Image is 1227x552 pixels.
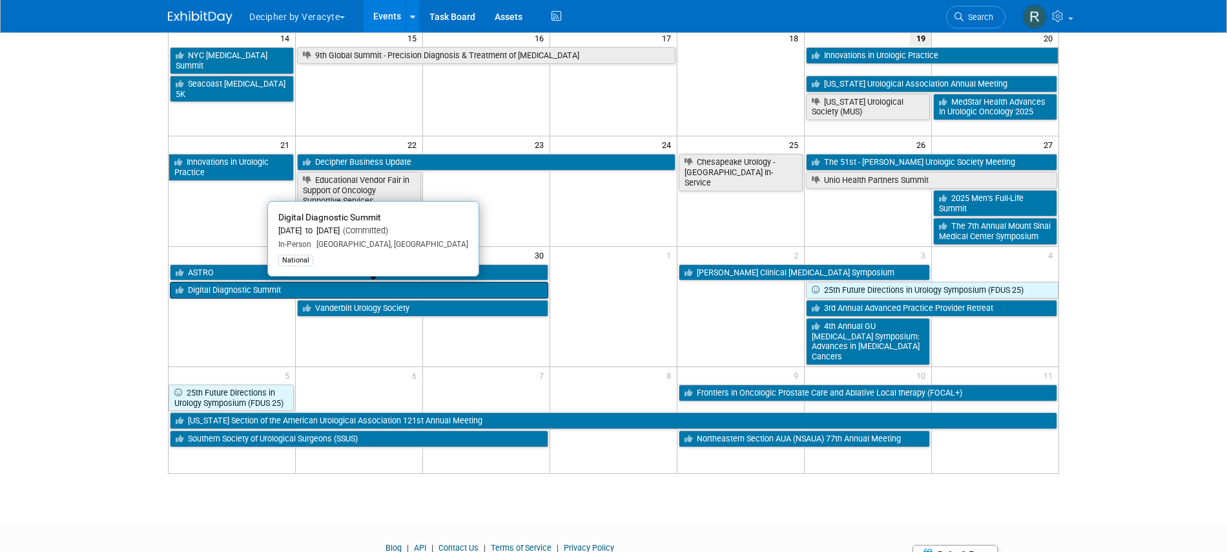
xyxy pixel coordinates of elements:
[297,47,675,64] a: 9th Global Summit - Precision Diagnosis & Treatment of [MEDICAL_DATA]
[788,30,804,46] span: 18
[297,172,421,209] a: Educational Vendor Fair in Support of Oncology Supportive Services
[170,430,548,447] a: Southern Society of Urological Surgeons (SSUS)
[806,47,1058,64] a: Innovations in Urologic Practice
[411,367,422,383] span: 6
[279,30,295,46] span: 14
[170,264,548,281] a: ASTRO
[1022,5,1047,29] img: Ryen MacDonald
[933,94,1057,120] a: MedStar Health Advances in Urologic Oncology 2025
[311,240,468,249] span: [GEOGRAPHIC_DATA], [GEOGRAPHIC_DATA]
[661,30,677,46] span: 17
[278,226,468,237] div: [DATE] to [DATE]
[538,367,550,383] span: 7
[278,240,311,249] span: In-Person
[279,136,295,153] span: 21
[533,136,550,153] span: 23
[933,218,1057,244] a: The 7th Annual Mount Sinai Medical Center Symposium
[920,247,931,263] span: 3
[284,367,295,383] span: 5
[792,247,804,263] span: 2
[1042,367,1058,383] span: 11
[170,282,548,299] a: Digital Diagnostic Summit
[297,300,548,317] a: Vanderbilt Urology Society
[806,282,1058,299] a: 25th Future Directions in Urology Symposium (FDUS 25)
[806,94,930,120] a: [US_STATE] Urological Society (MUS)
[806,154,1057,171] a: The 51st - [PERSON_NAME] Urologic Society Meeting
[533,247,550,263] span: 30
[661,136,677,153] span: 24
[788,136,804,153] span: 25
[1042,136,1058,153] span: 27
[679,385,1057,401] a: Frontiers in Oncologic Prostate Care and Ablative Local therapy (FOCAL+)
[278,212,381,222] span: Digital Diagnostic Summit
[915,136,931,153] span: 26
[665,367,677,383] span: 8
[170,47,294,74] a: NYC [MEDICAL_DATA] Summit
[679,264,930,281] a: [PERSON_NAME] Clinical [MEDICAL_DATA] Symposium
[168,11,232,24] img: ExhibitDay
[340,226,388,235] span: (Committed)
[915,367,931,383] span: 10
[533,30,550,46] span: 16
[297,154,675,171] a: Decipher Business Update
[806,76,1057,92] a: [US_STATE] Urological Association Annual Meeting
[806,172,1057,189] a: Unio Health Partners Summit
[910,30,931,46] span: 19
[933,190,1057,217] a: 2025 Men’s Full-Life Summit
[406,30,422,46] span: 15
[278,255,313,266] div: National
[679,154,803,191] a: Chesapeake Urology - [GEOGRAPHIC_DATA] In-Service
[665,247,677,263] span: 1
[792,367,804,383] span: 9
[406,136,422,153] span: 22
[806,318,930,365] a: 4th Annual GU [MEDICAL_DATA] Symposium: Advances in [MEDICAL_DATA] Cancers
[806,300,1057,317] a: 3rd Annual Advanced Practice Provider Retreat
[964,12,993,22] span: Search
[170,412,1057,429] a: [US_STATE] Section of the American Urological Association 121st Annual Meeting
[1047,247,1058,263] span: 4
[169,154,294,180] a: Innovations in Urologic Practice
[1042,30,1058,46] span: 20
[679,430,930,447] a: Northeastern Section AUA (NSAUA) 77th Annual Meeting
[169,385,294,411] a: 25th Future Directions in Urology Symposium (FDUS 25)
[946,6,1005,28] a: Search
[170,76,294,102] a: Seacoast [MEDICAL_DATA] 5K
